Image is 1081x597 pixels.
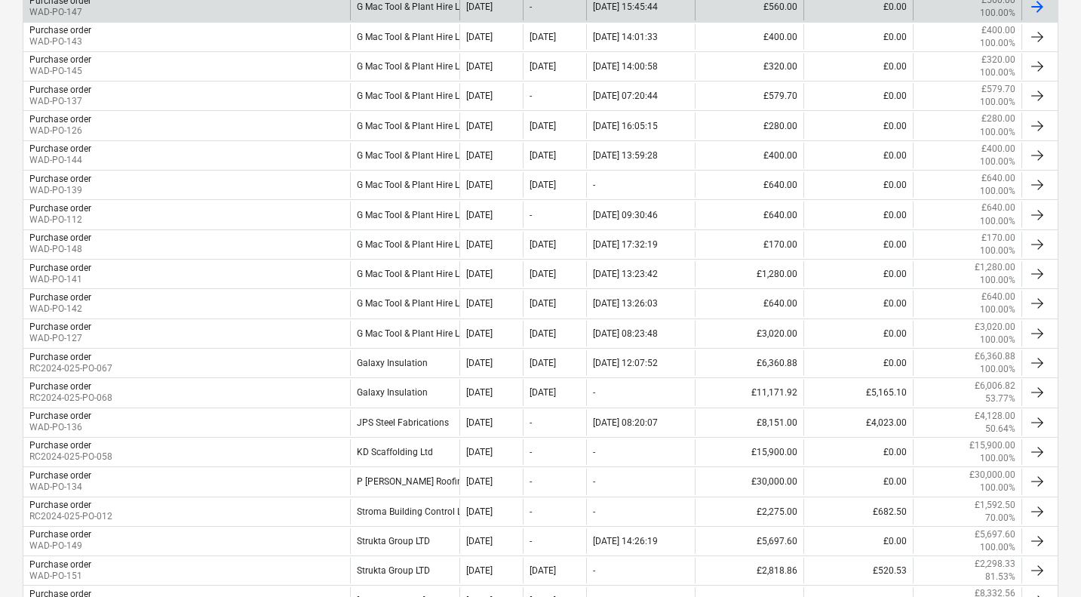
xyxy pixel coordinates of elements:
div: £30,000.00 [695,469,803,494]
div: - [530,476,532,487]
div: [DATE] [530,298,556,309]
div: [DATE] 14:00:58 [593,61,658,72]
div: [DATE] [466,91,493,101]
div: [DATE] [466,417,493,428]
div: Purchase order [29,440,91,451]
p: WAD-PO-143 [29,35,91,48]
div: £8,151.00 [695,410,803,435]
div: G Mac Tool & Plant Hire Ltd [350,321,459,346]
div: [DATE] [466,358,493,368]
p: RC2024-025-PO-067 [29,362,112,375]
div: [DATE] 17:32:19 [593,239,658,250]
div: - [593,565,595,576]
div: [DATE] [466,32,493,42]
div: [DATE] [530,121,556,131]
div: [DATE] [530,32,556,42]
div: [DATE] 09:30:46 [593,210,658,220]
div: [DATE] 14:01:33 [593,32,658,42]
div: £2,818.86 [695,558,803,583]
div: [DATE] [466,328,493,339]
p: WAD-PO-126 [29,125,91,137]
div: Galaxy Insulation [350,380,459,405]
div: - [530,2,532,12]
div: Purchase order [29,203,91,214]
div: Purchase order [29,470,91,481]
div: - [530,210,532,220]
div: Purchase order [29,559,91,570]
p: WAD-PO-145 [29,65,91,78]
div: £2,275.00 [695,499,803,525]
div: G Mac Tool & Plant Hire Ltd [350,232,459,257]
p: RC2024-025-PO-012 [29,510,112,523]
div: - [530,91,532,101]
div: - [593,387,595,398]
div: G Mac Tool & Plant Hire Ltd [350,172,459,198]
div: Purchase order [29,54,91,65]
div: [DATE] [466,269,493,279]
div: Purchase order [29,529,91,540]
div: [DATE] [466,565,493,576]
div: G Mac Tool & Plant Hire Ltd [350,291,459,316]
div: £400.00 [695,143,803,168]
div: G Mac Tool & Plant Hire Ltd [350,261,459,287]
div: £640.00 [695,172,803,198]
div: [DATE] [466,298,493,309]
p: WAD-PO-137 [29,95,91,108]
div: [DATE] 12:07:52 [593,358,658,368]
div: [DATE] [530,61,556,72]
div: Galaxy Insulation [350,350,459,376]
div: [DATE] [466,61,493,72]
div: Purchase order [29,322,91,332]
div: £15,900.00 [695,439,803,465]
p: WAD-PO-141 [29,273,91,286]
div: - [593,180,595,190]
p: 100.00% [980,7,1015,20]
div: G Mac Tool & Plant Hire Ltd [350,54,459,79]
div: [DATE] [530,387,556,398]
div: Stroma Building Control Ltd [350,499,459,525]
div: £640.00 [695,291,803,316]
div: Purchase order [29,411,91,421]
div: Purchase order [29,143,91,154]
div: Strukta Group LTD [350,558,459,583]
p: WAD-PO-139 [29,184,91,197]
div: [DATE] [466,150,493,161]
div: [DATE] [530,269,556,279]
div: £640.00 [695,202,803,227]
div: £320.00 [695,54,803,79]
div: [DATE] [466,210,493,220]
p: WAD-PO-112 [29,214,91,226]
p: RC2024-025-PO-068 [29,392,112,405]
div: [DATE] [466,506,493,517]
div: Purchase order [29,25,91,35]
div: [DATE] 13:26:03 [593,298,658,309]
div: Purchase order [29,174,91,184]
p: WAD-PO-148 [29,243,91,256]
p: WAD-PO-136 [29,421,91,434]
div: - [530,417,532,428]
div: £11,171.92 [695,380,803,405]
div: [DATE] [530,150,556,161]
div: [DATE] 08:20:07 [593,417,658,428]
p: WAD-PO-149 [29,540,91,552]
div: [DATE] [466,180,493,190]
div: [DATE] 13:59:28 [593,150,658,161]
p: WAD-PO-144 [29,154,91,167]
div: Strukta Group LTD [350,528,459,554]
div: Purchase order [29,500,91,510]
div: [DATE] 08:23:48 [593,328,658,339]
div: G Mac Tool & Plant Hire Ltd [350,112,459,138]
div: [DATE] 15:45:44 [593,2,658,12]
p: WAD-PO-151 [29,570,91,583]
div: G Mac Tool & Plant Hire Ltd [350,83,459,109]
div: [DATE] [466,2,493,12]
div: JPS Steel Fabrications [350,410,459,435]
div: £1,280.00 [695,261,803,287]
div: [DATE] [466,476,493,487]
div: - [593,447,595,457]
div: [DATE] 16:05:15 [593,121,658,131]
p: WAD-PO-134 [29,481,91,494]
p: RC2024-025-PO-058 [29,451,112,463]
iframe: Chat Widget [743,24,1081,597]
div: [DATE] 13:23:42 [593,269,658,279]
